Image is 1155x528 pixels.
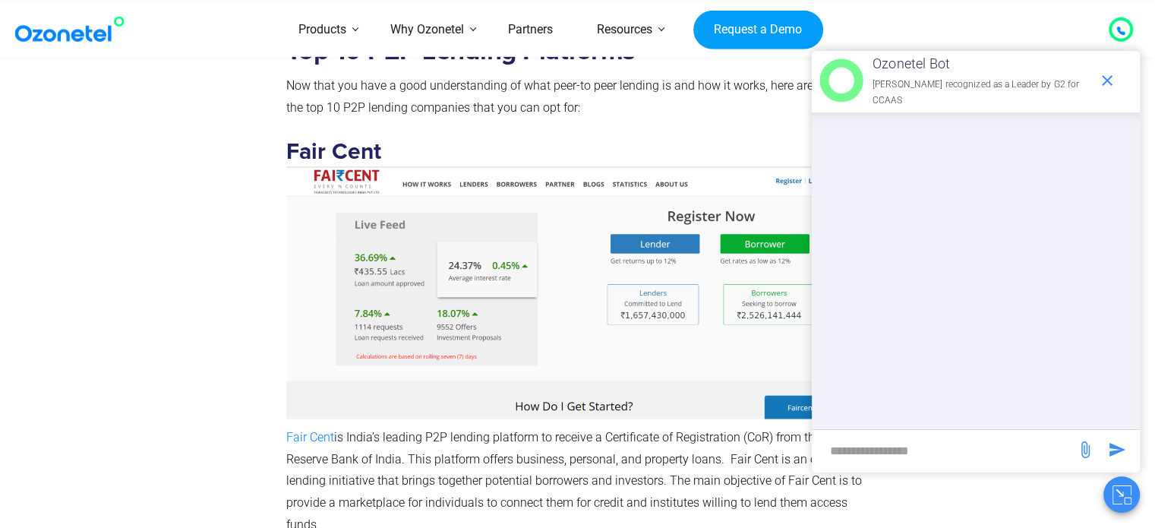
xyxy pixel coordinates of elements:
[693,10,823,49] a: Request a Demo
[575,3,674,57] a: Resources
[819,438,1068,465] div: new-msg-input
[368,3,486,57] a: Why Ozonetel
[873,77,1090,109] p: [PERSON_NAME] recognized as a Leader by G2 for CCAAS
[1103,476,1140,513] button: Close chat
[1070,435,1100,465] span: send message
[286,77,860,114] span: Now that you have a good understanding of what peer-to peer lending is and how it works, here are...
[276,3,368,57] a: Products
[1092,65,1122,96] span: end chat or minimize
[819,58,863,103] img: header
[286,140,870,302] strong: Fair Cent
[486,3,575,57] a: Partners
[873,52,1090,76] p: Ozonetel Bot
[1102,435,1132,465] span: send message
[286,429,334,444] a: Fair Cent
